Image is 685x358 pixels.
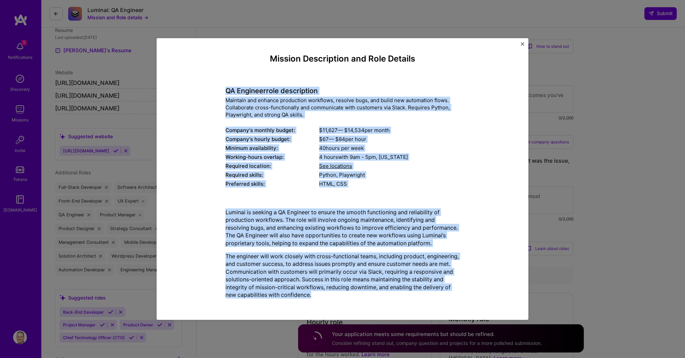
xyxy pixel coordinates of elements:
div: HTML, CSS [319,180,460,187]
div: Minimum availability: [225,144,319,152]
div: 4 hours with [US_STATE] [319,153,460,161]
span: 9am - 5pm , [348,154,379,160]
div: Company's hourly budget: [225,135,319,143]
div: Required skills: [225,171,319,178]
div: Required location: [225,162,319,170]
div: $ 11,627 — $ 14,534 per month [319,127,460,134]
div: 40 hours per week [319,144,460,152]
button: Close [521,42,524,50]
span: See locations [319,163,352,169]
div: $ 67 — $ 84 per hour [319,135,460,143]
h4: Mission Description and Role Details [225,54,460,64]
div: Maintain and enhance production workflows, resolve bugs, and build new automation flows. Collabor... [225,97,460,118]
div: Python, Playwright [319,171,460,178]
p: Luminai is seeking a QA Engineer to ensure the smooth functioning and reliability of production w... [225,208,460,247]
h4: QA Engineer role description [225,87,460,95]
div: Preferred skills: [225,180,319,187]
div: Working-hours overlap: [225,153,319,161]
div: Company's monthly budget: [225,127,319,134]
p: The engineer will work closely with cross-functional teams, including product, engineering, and c... [225,252,460,299]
